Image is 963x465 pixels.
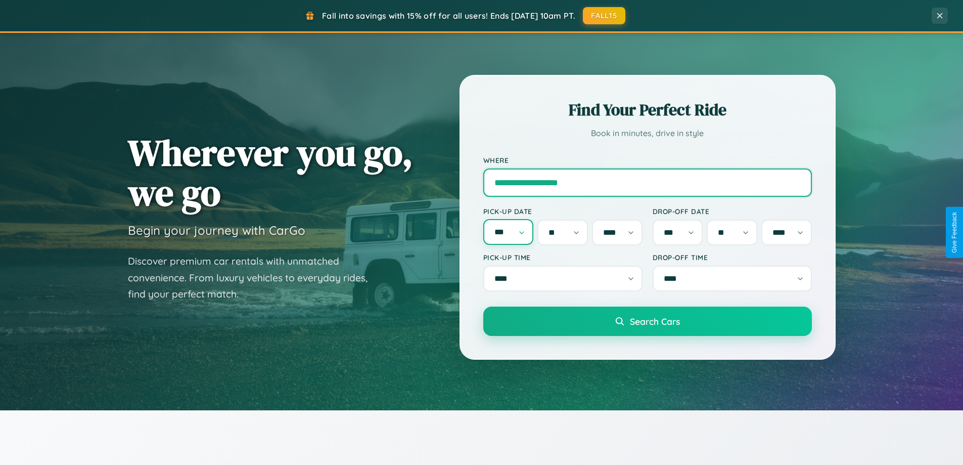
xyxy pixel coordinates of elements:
[483,207,643,216] label: Pick-up Date
[653,253,812,262] label: Drop-off Time
[128,253,381,303] p: Discover premium car rentals with unmatched convenience. From luxury vehicles to everyday rides, ...
[128,223,305,238] h3: Begin your journey with CarGo
[583,7,625,24] button: FALL15
[483,99,812,121] h2: Find Your Perfect Ride
[483,307,812,336] button: Search Cars
[322,11,575,21] span: Fall into savings with 15% off for all users! Ends [DATE] 10am PT.
[128,133,413,213] h1: Wherever you go, we go
[483,156,812,164] label: Where
[483,126,812,141] p: Book in minutes, drive in style
[630,316,680,327] span: Search Cars
[653,207,812,216] label: Drop-off Date
[951,212,958,253] div: Give Feedback
[483,253,643,262] label: Pick-up Time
